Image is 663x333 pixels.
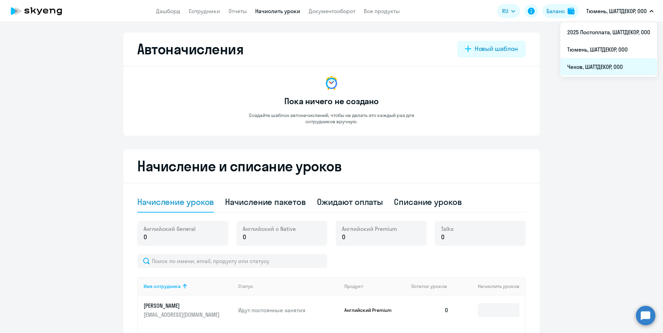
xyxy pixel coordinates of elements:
[144,311,221,318] p: [EMAIL_ADDRESS][DOMAIN_NAME]
[156,8,180,15] a: Дашборд
[344,283,363,289] div: Продукт
[560,22,657,77] ul: RU
[309,8,355,15] a: Документооборот
[137,196,214,207] div: Начисление уроков
[411,283,447,289] span: Остаток уроков
[243,225,296,233] span: Английский с Native
[144,302,233,318] a: [PERSON_NAME][EMAIL_ADDRESS][DOMAIN_NAME]
[144,233,147,242] span: 0
[225,196,305,207] div: Начисление пакетов
[317,196,383,207] div: Ожидают оплаты
[284,96,379,107] h3: Пока ничего не создано
[137,41,243,57] h2: Автоначисления
[441,233,445,242] span: 0
[583,3,657,19] button: Тюмень, ШАТТДЕКОР, ООО
[475,44,518,53] div: Новый шаблон
[586,7,647,15] p: Тюмень, ШАТТДЕКОР, ООО
[546,7,565,15] div: Баланс
[144,283,233,289] div: Имя сотрудника
[189,8,220,15] a: Сотрудники
[144,302,221,309] p: [PERSON_NAME]
[344,283,406,289] div: Продукт
[238,283,339,289] div: Статус
[342,225,397,233] span: Английский Premium
[243,233,246,242] span: 0
[568,8,575,15] img: balance
[502,7,508,15] span: RU
[411,283,454,289] div: Остаток уроков
[364,8,400,15] a: Все продукты
[234,112,429,125] p: Создайте шаблон автоначислений, чтобы не делать это каждый раз для сотрудников вручную.
[323,75,340,91] img: no-data
[406,296,454,325] td: 0
[342,233,345,242] span: 0
[394,196,462,207] div: Списание уроков
[497,4,520,18] button: RU
[457,41,526,57] button: Новый шаблон
[238,283,253,289] div: Статус
[144,283,181,289] div: Имя сотрудника
[144,225,196,233] span: Английский General
[255,8,300,15] a: Начислить уроки
[542,4,579,18] button: Балансbalance
[229,8,247,15] a: Отчеты
[137,254,327,268] input: Поиск по имени, email, продукту или статусу
[137,158,526,174] h2: Начисление и списание уроков
[344,307,396,313] p: Английский Premium
[454,277,525,296] th: Начислить уроков
[238,306,339,314] p: Идут постоянные занятия
[441,225,454,233] span: Talks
